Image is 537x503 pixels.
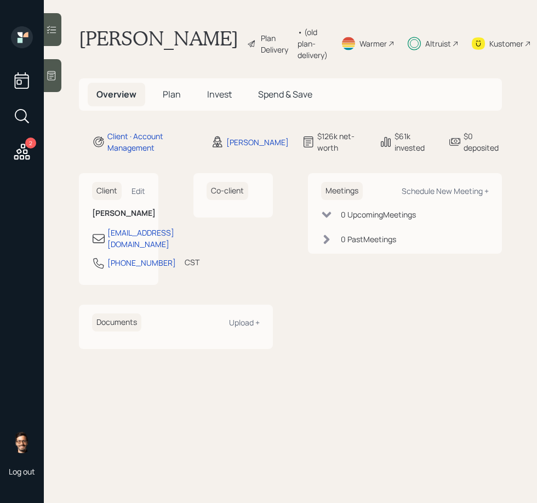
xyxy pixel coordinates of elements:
[107,130,198,153] div: Client · Account Management
[11,431,33,453] img: sami-boghos-headshot.png
[359,38,387,49] div: Warmer
[92,182,122,200] h6: Client
[79,26,238,61] h1: [PERSON_NAME]
[207,88,232,100] span: Invest
[185,256,199,268] div: CST
[9,466,35,477] div: Log out
[25,138,36,148] div: 2
[107,257,176,268] div: [PHONE_NUMBER]
[107,227,174,250] div: [EMAIL_ADDRESS][DOMAIN_NAME]
[207,182,248,200] h6: Co-client
[92,313,141,331] h6: Documents
[261,32,292,55] div: Plan Delivery
[341,209,416,220] div: 0 Upcoming Meeting s
[425,38,451,49] div: Altruist
[464,130,502,153] div: $0 deposited
[258,88,312,100] span: Spend & Save
[321,182,363,200] h6: Meetings
[489,38,523,49] div: Kustomer
[132,186,145,196] div: Edit
[341,233,396,245] div: 0 Past Meeting s
[229,317,260,328] div: Upload +
[402,186,489,196] div: Schedule New Meeting +
[298,26,328,61] div: • (old plan-delivery)
[317,130,367,153] div: $126k net-worth
[96,88,136,100] span: Overview
[395,130,435,153] div: $61k invested
[226,136,289,148] div: [PERSON_NAME]
[92,209,145,218] h6: [PERSON_NAME]
[163,88,181,100] span: Plan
